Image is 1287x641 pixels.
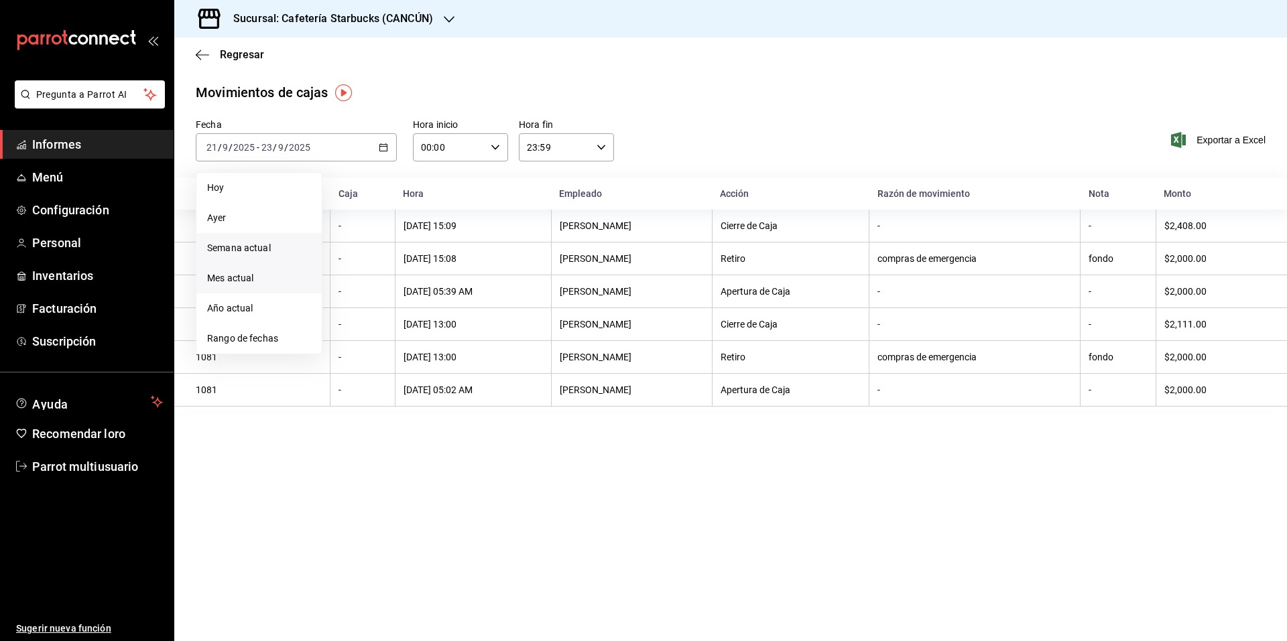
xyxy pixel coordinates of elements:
[1197,135,1266,145] font: Exportar a Excel
[147,35,158,46] button: abrir_cajón_menú
[218,142,222,153] font: /
[32,427,125,441] font: Recomendar loro
[257,142,259,153] font: -
[339,253,341,264] font: -
[207,182,224,193] font: Hoy
[1164,220,1207,231] font: $2,408.00
[1164,253,1207,264] font: $2,000.00
[721,286,790,297] font: Apertura de Caja
[207,303,253,313] font: Año actual
[32,203,109,217] font: Configuración
[404,220,456,231] font: [DATE] 15:09
[32,236,81,250] font: Personal
[560,286,631,297] font: [PERSON_NAME]
[32,301,97,315] font: Facturación
[560,220,631,231] font: [PERSON_NAME]
[877,253,977,264] font: compras de emergencia
[1164,188,1191,199] font: Monto
[207,212,227,223] font: Ayer
[1164,384,1207,395] font: $2,000.00
[233,12,433,25] font: Sucursal: Cafetería Starbucks (CANCÚN)
[16,623,111,634] font: Sugerir nueva función
[261,142,273,153] input: --
[339,286,341,297] font: -
[721,253,745,264] font: Retiro
[339,188,358,199] font: Caja
[339,220,341,231] font: -
[413,119,458,130] font: Hora inicio
[229,142,233,153] font: /
[339,319,341,330] font: -
[721,319,778,330] font: Cierre de Caja
[196,48,264,61] button: Regresar
[273,142,277,153] font: /
[1089,220,1091,231] font: -
[1089,253,1113,264] font: fondo
[339,352,341,362] font: -
[1174,132,1266,148] button: Exportar a Excel
[560,384,631,395] font: [PERSON_NAME]
[1089,188,1109,199] font: Nota
[207,242,271,253] font: Semana actual
[1164,286,1207,297] font: $2,000.00
[404,384,473,395] font: [DATE] 05:02 AM
[335,84,352,101] img: Marcador de información sobre herramientas
[207,333,278,344] font: Rango de fechas
[1164,352,1207,362] font: $2,000.00
[1089,352,1113,362] font: fondo
[404,286,473,297] font: [DATE] 05:39 AM
[196,119,222,130] font: Fecha
[32,397,68,411] font: Ayuda
[222,142,229,153] input: --
[32,137,81,151] font: Informes
[15,80,165,109] button: Pregunta a Parrot AI
[220,48,264,61] font: Regresar
[519,119,553,130] font: Hora fin
[1164,319,1207,330] font: $2,111.00
[877,188,970,199] font: Razón de movimiento
[721,220,778,231] font: Cierre de Caja
[560,352,631,362] font: [PERSON_NAME]
[877,319,880,330] font: -
[36,89,127,100] font: Pregunta a Parrot AI
[284,142,288,153] font: /
[233,142,255,153] input: ----
[560,253,631,264] font: [PERSON_NAME]
[560,319,631,330] font: [PERSON_NAME]
[196,352,217,362] font: 1081
[720,188,749,199] font: Acción
[403,188,424,199] font: Hora
[32,269,93,283] font: Inventarios
[339,384,341,395] font: -
[877,384,880,395] font: -
[32,459,139,474] font: Parrot multiusuario
[278,142,284,153] input: --
[196,384,217,395] font: 1081
[877,220,880,231] font: -
[559,188,602,199] font: Empleado
[206,142,218,153] input: --
[1089,319,1091,330] font: -
[404,319,456,330] font: [DATE] 13:00
[196,84,328,100] font: Movimientos de cajas
[721,352,745,362] font: Retiro
[288,142,311,153] input: ----
[32,334,96,348] font: Suscripción
[721,384,790,395] font: Apertura de Caja
[877,286,880,297] font: -
[32,170,64,184] font: Menú
[207,273,253,283] font: Mes actual
[1089,384,1091,395] font: -
[404,352,456,362] font: [DATE] 13:00
[9,97,165,111] a: Pregunta a Parrot AI
[1089,286,1091,297] font: -
[877,352,977,362] font: compras de emergencia
[404,253,456,264] font: [DATE] 15:08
